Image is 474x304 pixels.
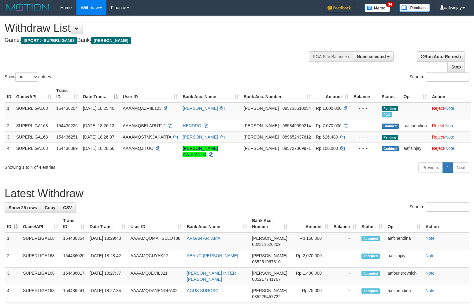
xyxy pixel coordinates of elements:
span: AAAAMQJITUO [123,146,154,151]
a: 1 [443,162,453,173]
th: Status: activate to sort column ascending [359,215,385,232]
td: AAAAMQDANENDRA02 [128,285,184,302]
span: AAAAMQBELARUT12 [123,123,166,128]
a: Note [425,253,435,258]
th: ID: activate to sort column descending [5,215,20,232]
a: Show 25 rows [5,202,41,213]
th: Game/API: activate to sort column ascending [20,215,61,232]
label: Show entries [5,72,51,82]
span: Accepted [361,236,380,241]
td: 2 [5,250,20,268]
td: [DATE] 18:29:43 [87,232,128,250]
td: SUPERLIGA168 [14,131,54,143]
span: ISPORT > SUPERLIGA168 [21,37,77,44]
td: 154436364 [61,232,87,250]
a: [PERSON_NAME] [183,135,218,139]
a: Run Auto-Refresh [417,51,465,62]
span: Marked by aafounsreynich [382,112,392,117]
th: ID [5,85,14,102]
label: Search: [409,72,469,82]
span: Accepted [361,288,380,294]
td: · [429,120,471,131]
th: Trans ID: activate to sort column ascending [54,85,80,102]
span: 154436389 [56,146,78,151]
a: Copy [41,202,59,213]
th: Amount: activate to sort column ascending [290,215,331,232]
td: Rp 2,070,000 [290,250,331,268]
td: SUPERLIGA168 [14,102,54,120]
td: AAAAMQOMAHSELOT88 [128,232,184,250]
td: aafisinjay [401,143,430,160]
a: [PERSON_NAME] AWIBIANTO [183,146,218,157]
input: Search: [426,72,469,82]
div: Showing 1 to 4 of 4 entries [5,162,193,170]
a: Reject [432,146,444,151]
a: Note [425,236,435,241]
span: [PERSON_NAME] [252,236,287,241]
a: CSV [59,202,76,213]
select: Showentries [15,72,38,82]
span: [DATE] 18:25:40 [83,106,114,111]
a: Note [445,106,454,111]
td: SUPERLIGA168 [20,250,61,268]
span: Grabbed [382,146,399,151]
td: - [331,268,359,285]
td: - [331,232,359,250]
label: Search: [409,202,469,212]
a: Note [445,146,454,151]
span: [PERSON_NAME] [91,37,131,44]
span: 154436226 [56,123,78,128]
td: 154436020 [61,250,87,268]
td: [DATE] 18:27:34 [87,285,128,302]
div: PGA Site Balance / [309,51,353,62]
td: AAAAMQCUYAK22 [128,250,184,268]
a: Previous [418,162,443,173]
td: aafchendina [385,232,423,250]
span: [PERSON_NAME] [244,146,279,151]
a: Note [445,123,454,128]
a: Note [445,135,454,139]
td: · [429,143,471,160]
img: panduan.png [399,4,430,12]
th: Balance [351,85,379,102]
span: [DATE] 18:26:37 [83,135,114,139]
div: - - - [354,145,377,151]
th: Bank Acc. Number: activate to sort column ascending [241,85,313,102]
td: 3 [5,268,20,285]
span: [PERSON_NAME] [252,288,287,293]
td: - [331,285,359,302]
a: ABANG [PERSON_NAME] [187,253,238,258]
span: [PERSON_NAME] [244,106,279,111]
th: Game/API: activate to sort column ascending [14,85,54,102]
th: Trans ID: activate to sort column ascending [61,215,87,232]
a: Note [425,271,435,276]
span: [PERSON_NAME] [244,135,279,139]
input: Search: [426,202,469,212]
span: [PERSON_NAME] [252,271,287,276]
div: - - - [354,134,377,140]
td: · [429,102,471,120]
td: Rp 150,000 [290,232,331,250]
td: SUPERLIGA168 [20,268,61,285]
span: Show 25 rows [9,205,37,210]
th: Action [429,85,471,102]
a: [PERSON_NAME] INTER [PERSON_NAME] [187,271,236,282]
td: 154436017 [61,268,87,285]
a: HENDRO [183,123,201,128]
td: - [331,250,359,268]
td: [DATE] 18:28:42 [87,250,128,268]
th: Action [423,215,469,232]
span: [DATE] 18:28:56 [83,146,114,151]
td: 154436241 [61,285,87,302]
span: 34 [386,2,394,7]
td: SUPERLIGA168 [14,120,54,131]
a: Reject [432,135,444,139]
span: Accepted [361,271,380,276]
th: Balance: activate to sort column ascending [331,215,359,232]
button: None selected [353,51,394,62]
th: Bank Acc. Number: activate to sort column ascending [250,215,290,232]
span: Copy 085849090214 to clipboard [282,123,311,128]
span: Copy 085251967810 to clipboard [252,259,280,264]
span: Rp 100.000 [316,146,338,151]
td: · [429,131,471,143]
